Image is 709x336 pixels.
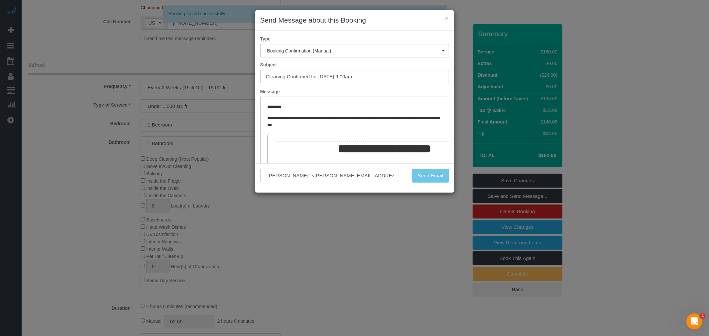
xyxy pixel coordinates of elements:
[260,70,449,83] input: Subject
[260,44,449,57] button: Booking Confirmation (Manual)
[255,61,454,68] label: Subject
[267,48,442,53] span: Booking Confirmation (Manual)
[700,313,705,319] span: 4
[255,36,454,42] label: Type
[260,15,449,25] h3: Send Message about this Booking
[261,97,449,201] iframe: Rich Text Editor, editor1
[255,88,454,95] label: Message
[445,15,449,22] button: ×
[686,313,702,329] iframe: Intercom live chat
